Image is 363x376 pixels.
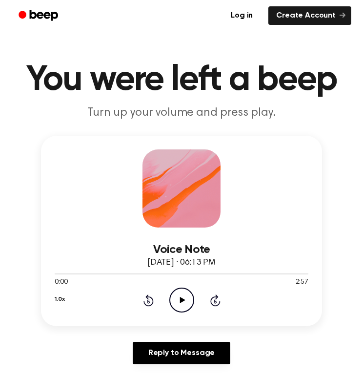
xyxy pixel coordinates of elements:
h1: You were left a beep [12,63,351,98]
a: Beep [12,6,67,25]
a: Reply to Message [133,342,230,364]
a: Create Account [268,6,351,25]
span: [DATE] · 06:13 PM [147,258,216,267]
p: Turn up your volume and press play. [12,105,351,120]
button: 1.0x [55,291,64,308]
span: 0:00 [55,277,67,288]
span: 2:57 [296,277,308,288]
a: Log in [221,4,262,27]
h3: Voice Note [55,243,308,256]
